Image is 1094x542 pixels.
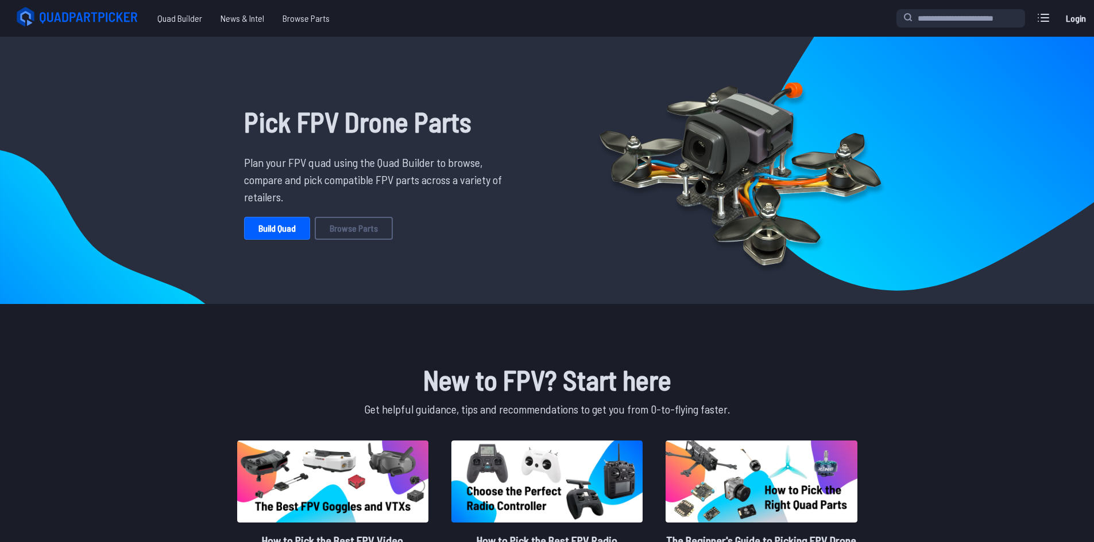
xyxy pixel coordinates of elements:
p: Get helpful guidance, tips and recommendations to get you from 0-to-flying faster. [235,400,860,418]
p: Plan your FPV quad using the Quad Builder to browse, compare and pick compatible FPV parts across... [244,154,511,205]
a: Quad Builder [148,7,211,30]
img: image of post [237,440,428,522]
img: image of post [666,440,857,522]
img: image of post [451,440,643,522]
a: Login [1062,7,1089,30]
h1: Pick FPV Drone Parts [244,101,511,142]
a: Browse Parts [273,7,339,30]
h1: New to FPV? Start here [235,359,860,400]
a: News & Intel [211,7,273,30]
img: Quadcopter [575,56,906,285]
a: Browse Parts [315,217,393,240]
a: Build Quad [244,217,310,240]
